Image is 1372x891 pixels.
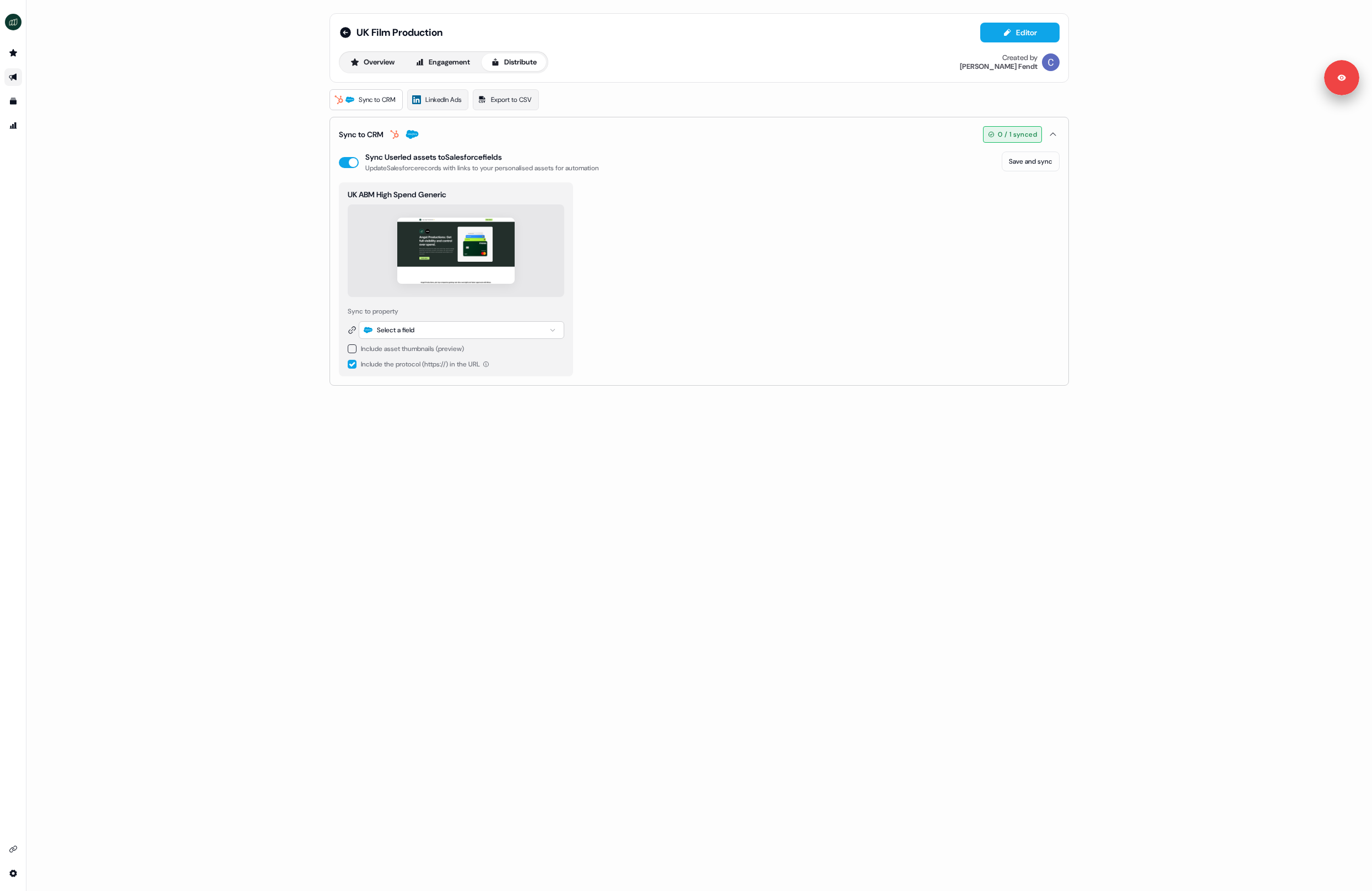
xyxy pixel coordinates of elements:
[406,53,479,71] button: Engagement
[4,840,22,858] a: Go to integrations
[491,94,532,105] span: Export to CSV
[341,53,404,71] button: Overview
[1042,53,1060,71] img: Catherine
[407,89,468,110] a: LinkedIn Ads
[339,152,1060,385] div: Sync to CRM0 / 1 synced
[4,117,22,134] a: Go to attribution
[4,865,22,882] a: Go to integrations
[482,53,546,71] button: Distribute
[1002,152,1060,171] button: Save and sync
[365,163,599,174] div: Update Salesforce records with links to your personalised assets for automation
[359,321,564,339] button: Select a field
[473,89,539,110] a: Export to CSV
[960,62,1038,71] div: [PERSON_NAME] Fendt
[356,26,442,39] span: UK Film Production
[330,89,403,110] a: Sync to CRM
[4,93,22,110] a: Go to templates
[377,325,414,336] div: Select a field
[4,44,22,62] a: Go to prospects
[359,94,396,105] span: Sync to CRM
[1002,53,1038,62] div: Created by
[4,68,22,86] a: Go to outbound experience
[980,23,1060,42] button: Editor
[397,218,515,284] img: asset preview
[339,117,1060,152] button: Sync to CRM0 / 1 synced
[980,28,1060,40] a: Editor
[365,152,502,163] div: Sync Userled assets to Salesforce fields
[998,129,1037,140] span: 0 / 1 synced
[348,306,564,317] div: Sync to property
[339,129,383,140] div: Sync to CRM
[361,343,464,354] div: Include asset thumbnails (preview)
[361,360,480,369] span: Include the protocol (https://) in the URL
[348,189,564,200] div: UK ABM High Spend Generic
[425,94,461,105] span: LinkedIn Ads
